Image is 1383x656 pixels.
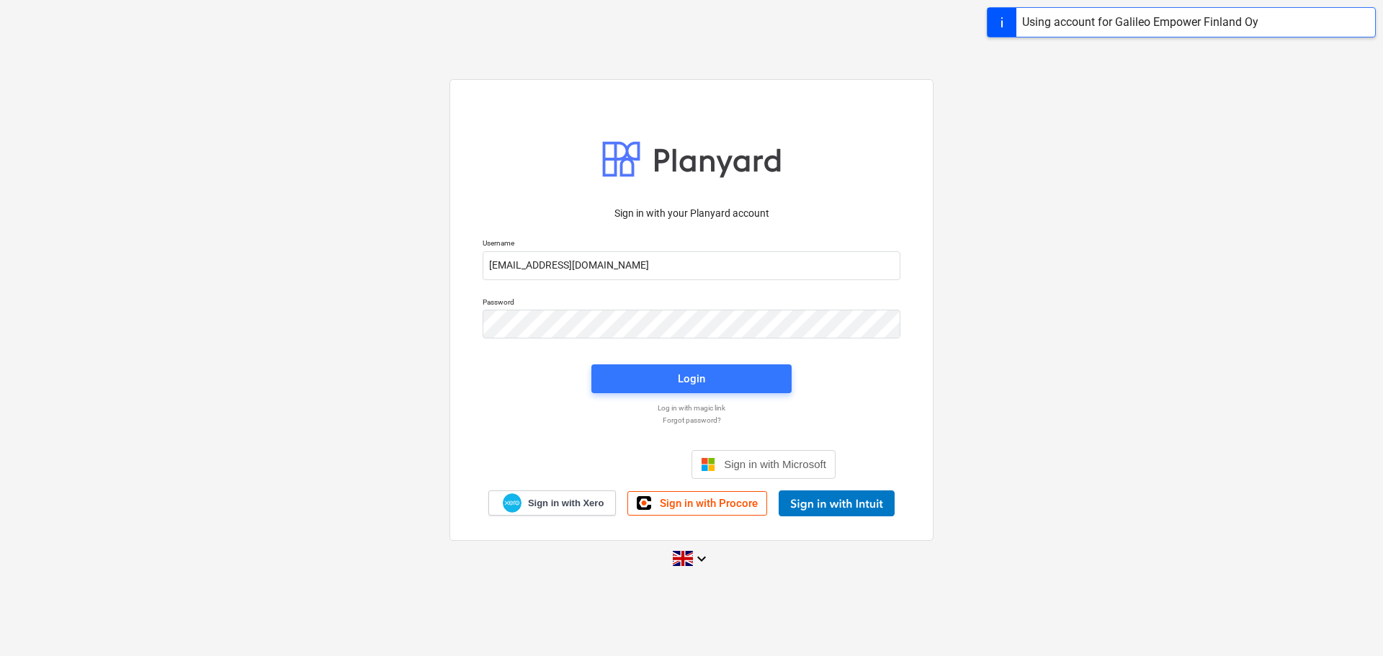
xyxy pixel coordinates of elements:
[693,550,710,567] i: keyboard_arrow_down
[591,364,792,393] button: Login
[1022,14,1258,31] div: Using account for Galileo Empower Finland Oy
[540,449,687,480] iframe: Sign in with Google Button
[483,297,900,310] p: Password
[503,493,522,513] img: Xero logo
[475,403,908,413] a: Log in with magic link
[701,457,715,472] img: Microsoft logo
[627,491,767,516] a: Sign in with Procore
[660,497,758,510] span: Sign in with Procore
[483,238,900,251] p: Username
[475,415,908,425] a: Forgot password?
[678,369,705,388] div: Login
[483,206,900,221] p: Sign in with your Planyard account
[724,458,826,470] span: Sign in with Microsoft
[528,497,604,510] span: Sign in with Xero
[488,490,617,516] a: Sign in with Xero
[483,251,900,280] input: Username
